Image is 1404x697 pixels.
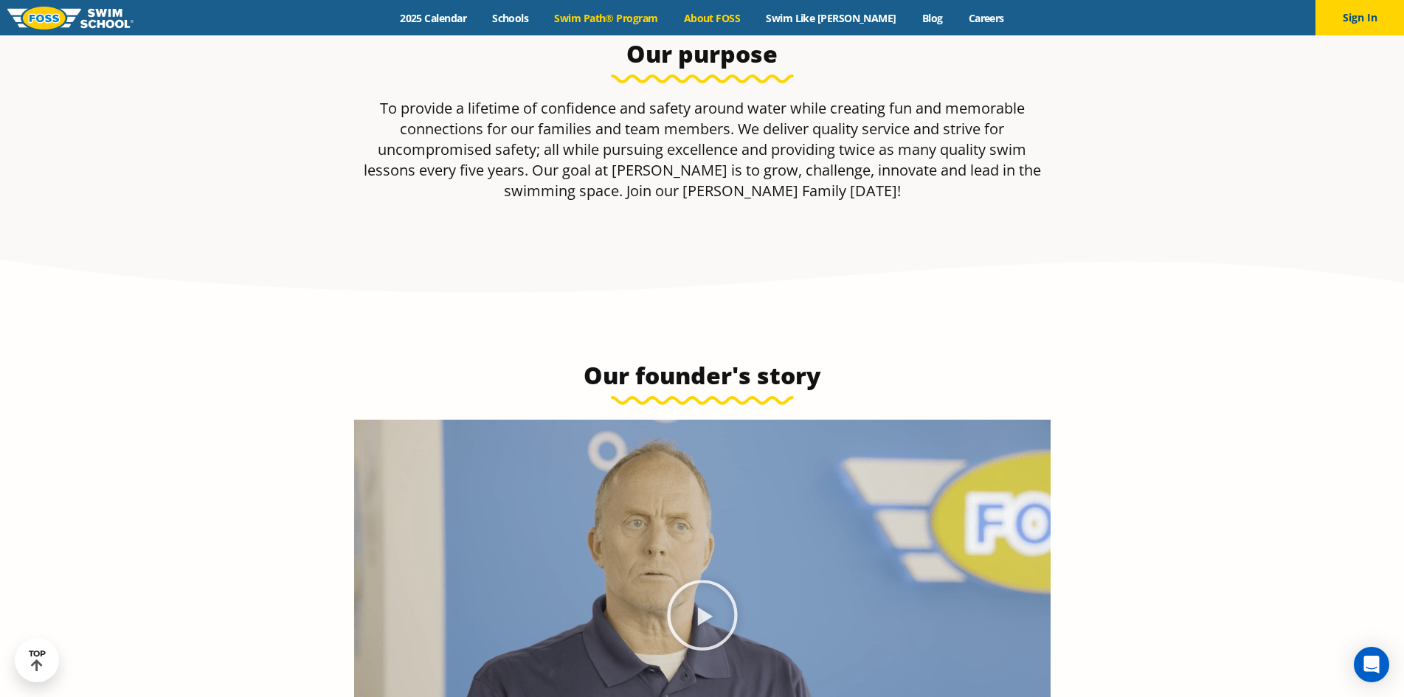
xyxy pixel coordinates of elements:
a: Blog [909,11,955,25]
div: Play Video [665,578,739,652]
a: Schools [480,11,542,25]
a: About FOSS [671,11,753,25]
a: Swim Path® Program [542,11,671,25]
p: To provide a lifetime of confidence and safety around water while creating fun and memorable conn... [354,98,1051,201]
a: Swim Like [PERSON_NAME] [753,11,910,25]
h3: Our founder's story [354,361,1051,390]
a: 2025 Calendar [387,11,480,25]
h3: Our purpose [354,39,1051,69]
a: Careers [955,11,1017,25]
div: TOP [29,649,46,672]
div: Open Intercom Messenger [1354,647,1389,682]
img: FOSS Swim School Logo [7,7,134,30]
